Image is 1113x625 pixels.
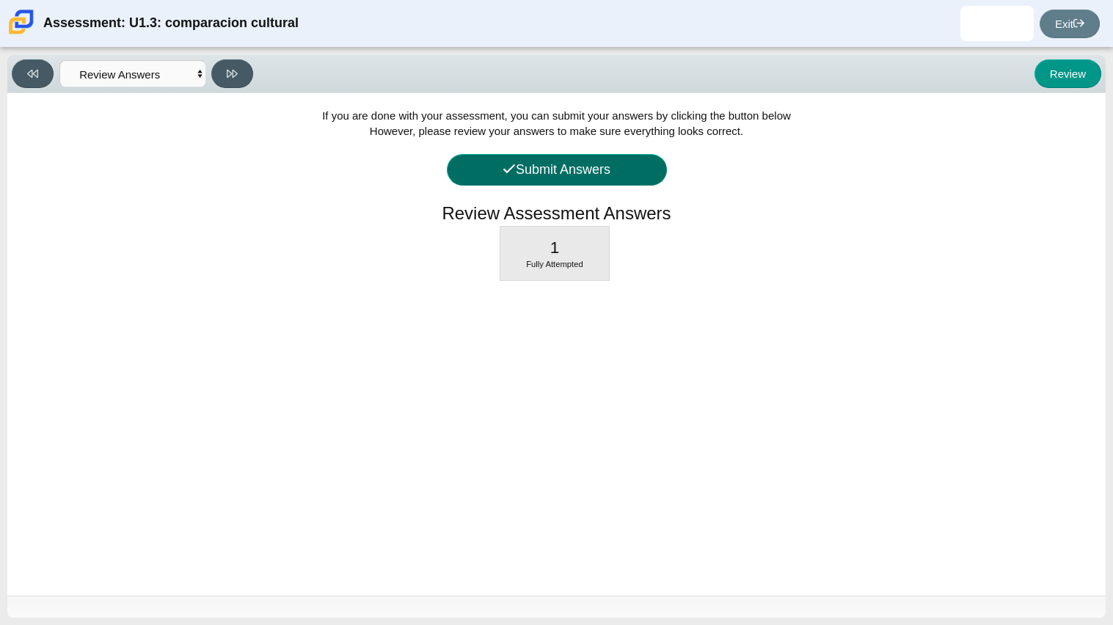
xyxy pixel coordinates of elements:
[526,260,583,268] span: Fully Attempted
[985,12,1009,35] img: dimas.sotoesteves.2NQlwN
[447,154,667,186] button: Submit Answers
[442,201,671,226] h1: Review Assessment Answers
[6,7,37,37] img: Carmen School of Science & Technology
[322,109,791,137] span: If you are done with your assessment, you can submit your answers by clicking the button below Ho...
[1040,10,1100,38] a: Exit
[550,238,560,257] span: 1
[43,6,299,41] div: Assessment: U1.3: comparacion cultural
[6,27,37,40] a: Carmen School of Science & Technology
[1034,59,1101,88] button: Review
